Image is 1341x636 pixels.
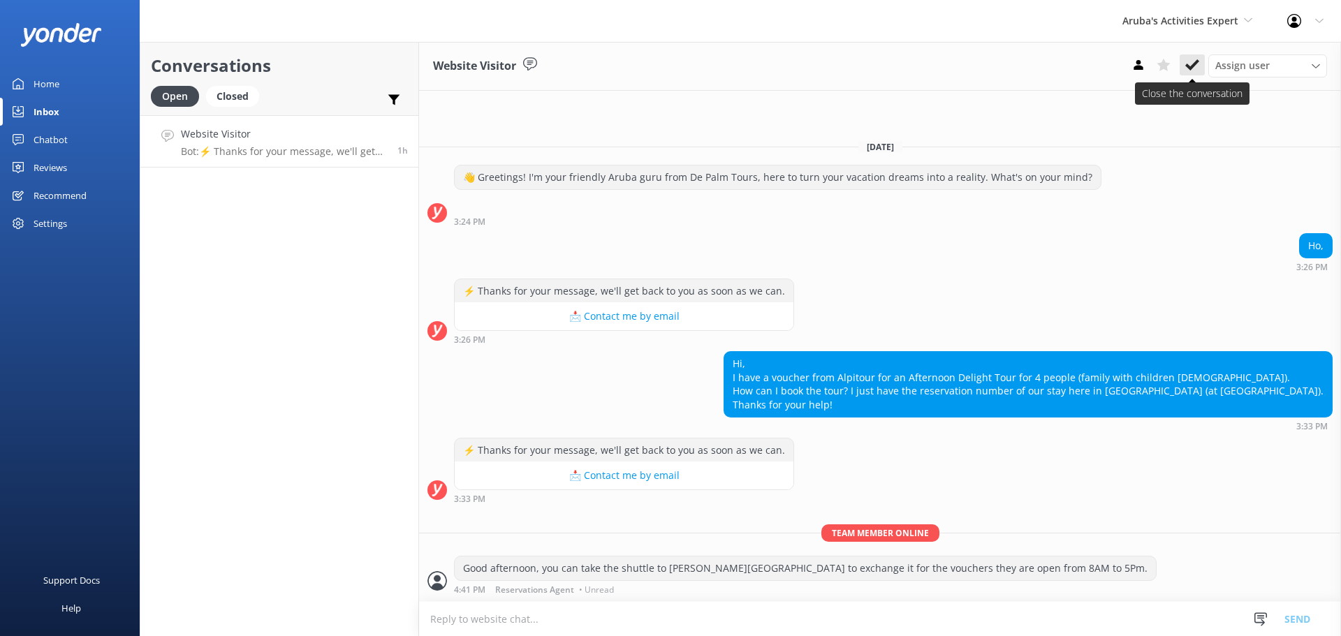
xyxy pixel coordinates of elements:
div: Open [151,86,199,107]
strong: 3:24 PM [454,218,485,226]
a: Open [151,88,206,103]
span: [DATE] [858,141,902,153]
div: Ho, [1300,234,1332,258]
h2: Conversations [151,52,408,79]
a: Closed [206,88,266,103]
button: 📩 Contact me by email [455,302,793,330]
span: Assign user [1215,58,1270,73]
div: 03:26pm 12-Aug-2025 (UTC -04:00) America/Caracas [1296,262,1333,272]
div: 03:33pm 12-Aug-2025 (UTC -04:00) America/Caracas [724,421,1333,431]
span: Aruba's Activities Expert [1122,14,1238,27]
img: yonder-white-logo.png [21,23,101,46]
a: Website VisitorBot:⚡ Thanks for your message, we'll get back to you as soon as we can.1h [140,115,418,168]
div: Settings [34,209,67,237]
div: Home [34,70,59,98]
button: 📩 Contact me by email [455,461,793,489]
h3: Website Visitor [433,57,516,75]
div: Good afternoon, you can take the shuttle to [PERSON_NAME][GEOGRAPHIC_DATA] to exchange it for the... [455,556,1156,580]
div: Hi, I have a voucher from Alpitour for an Afternoon Delight Tour for 4 people (family with childr... [724,352,1332,416]
span: Reservations Agent [495,586,574,594]
strong: 3:33 PM [1296,422,1328,431]
div: 04:41pm 12-Aug-2025 (UTC -04:00) America/Caracas [454,584,1157,594]
div: 03:26pm 12-Aug-2025 (UTC -04:00) America/Caracas [454,334,794,344]
strong: 3:33 PM [454,495,485,503]
div: Help [61,594,81,622]
div: ⚡ Thanks for your message, we'll get back to you as soon as we can. [455,438,793,462]
span: • Unread [579,586,614,594]
div: Assign User [1208,54,1327,77]
div: 👋 Greetings! I'm your friendly Aruba guru from De Palm Tours, here to turn your vacation dreams i... [455,165,1101,189]
strong: 3:26 PM [454,336,485,344]
strong: 3:26 PM [1296,263,1328,272]
div: Support Docs [43,566,100,594]
p: Bot: ⚡ Thanks for your message, we'll get back to you as soon as we can. [181,145,387,158]
div: Chatbot [34,126,68,154]
span: 03:33pm 12-Aug-2025 (UTC -04:00) America/Caracas [397,145,408,156]
div: Recommend [34,182,87,209]
h4: Website Visitor [181,126,387,142]
div: ⚡ Thanks for your message, we'll get back to you as soon as we can. [455,279,793,303]
div: Reviews [34,154,67,182]
div: 03:24pm 12-Aug-2025 (UTC -04:00) America/Caracas [454,216,1101,226]
div: Closed [206,86,259,107]
div: Inbox [34,98,59,126]
strong: 4:41 PM [454,586,485,594]
span: Team member online [821,524,939,542]
div: 03:33pm 12-Aug-2025 (UTC -04:00) America/Caracas [454,494,794,503]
